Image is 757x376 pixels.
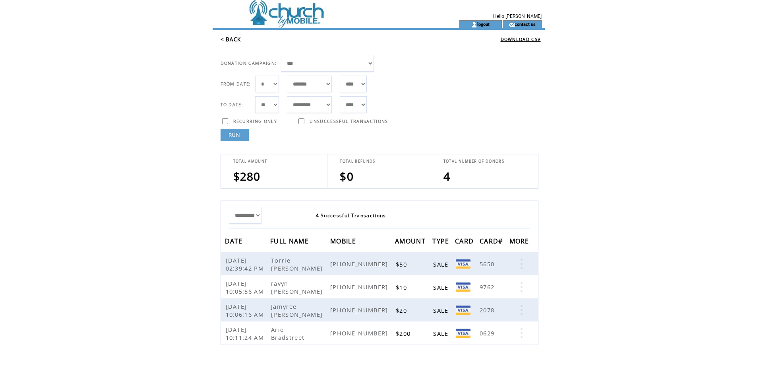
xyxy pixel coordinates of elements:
span: TYPE [432,235,451,249]
span: SALE [433,260,450,268]
span: $280 [233,169,261,184]
a: RUN [221,129,249,141]
span: MORE [509,235,531,249]
span: FROM DATE: [221,81,251,87]
span: [PHONE_NUMBER] [330,283,390,291]
span: UNSUCCESSFUL TRANSACTIONS [310,119,388,124]
span: TOTAL AMOUNT [233,159,267,164]
span: SALE [433,329,450,337]
a: FULL NAME [270,238,311,243]
span: 2078 [480,306,496,314]
a: CARD# [480,238,505,243]
span: 4 Successful Transactions [316,212,386,219]
a: logout [477,21,490,27]
a: < BACK [221,36,241,43]
span: DONATION CAMPAIGN: [221,60,277,66]
a: AMOUNT [395,238,428,243]
span: FULL NAME [270,235,311,249]
img: Visa [456,306,470,315]
span: AMOUNT [395,235,428,249]
a: CARD [455,238,476,243]
span: [PHONE_NUMBER] [330,306,390,314]
span: Torrie [PERSON_NAME] [271,256,325,272]
img: Visa [456,329,470,338]
span: $20 [396,306,409,314]
img: Visa [456,282,470,292]
span: TOTAL NUMBER OF DONORS [443,159,504,164]
a: contact us [515,21,536,27]
span: Jamyree [PERSON_NAME] [271,302,325,318]
span: MOBILE [330,235,358,249]
span: [DATE] 10:11:24 AM [226,325,266,341]
span: TO DATE: [221,102,244,107]
span: 0629 [480,329,496,337]
span: [DATE] 10:06:16 AM [226,302,266,318]
span: CARD [455,235,476,249]
a: MOBILE [330,238,358,243]
span: [PHONE_NUMBER] [330,260,390,268]
span: [DATE] 10:05:56 AM [226,279,266,295]
span: 4 [443,169,450,184]
span: RECURRING ONLY [233,119,277,124]
span: $10 [396,283,409,291]
span: [PHONE_NUMBER] [330,329,390,337]
span: SALE [433,306,450,314]
span: ravyn [PERSON_NAME] [271,279,325,295]
span: TOTAL REFUNDS [340,159,375,164]
span: DATE [225,235,245,249]
img: Visa [456,259,470,269]
a: DOWNLOAD CSV [501,37,541,42]
span: SALE [433,283,450,291]
span: CARD# [480,235,505,249]
span: $0 [340,169,354,184]
span: Arie Bradstreet [271,325,306,341]
span: 9762 [480,283,496,291]
img: contact_us_icon.gif [509,21,515,28]
span: $200 [396,329,412,337]
span: 5650 [480,260,496,268]
img: account_icon.gif [471,21,477,28]
span: Hello [PERSON_NAME] [493,14,542,19]
span: $50 [396,260,409,268]
span: [DATE] 02:39:42 PM [226,256,266,272]
a: TYPE [432,238,451,243]
a: DATE [225,238,245,243]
